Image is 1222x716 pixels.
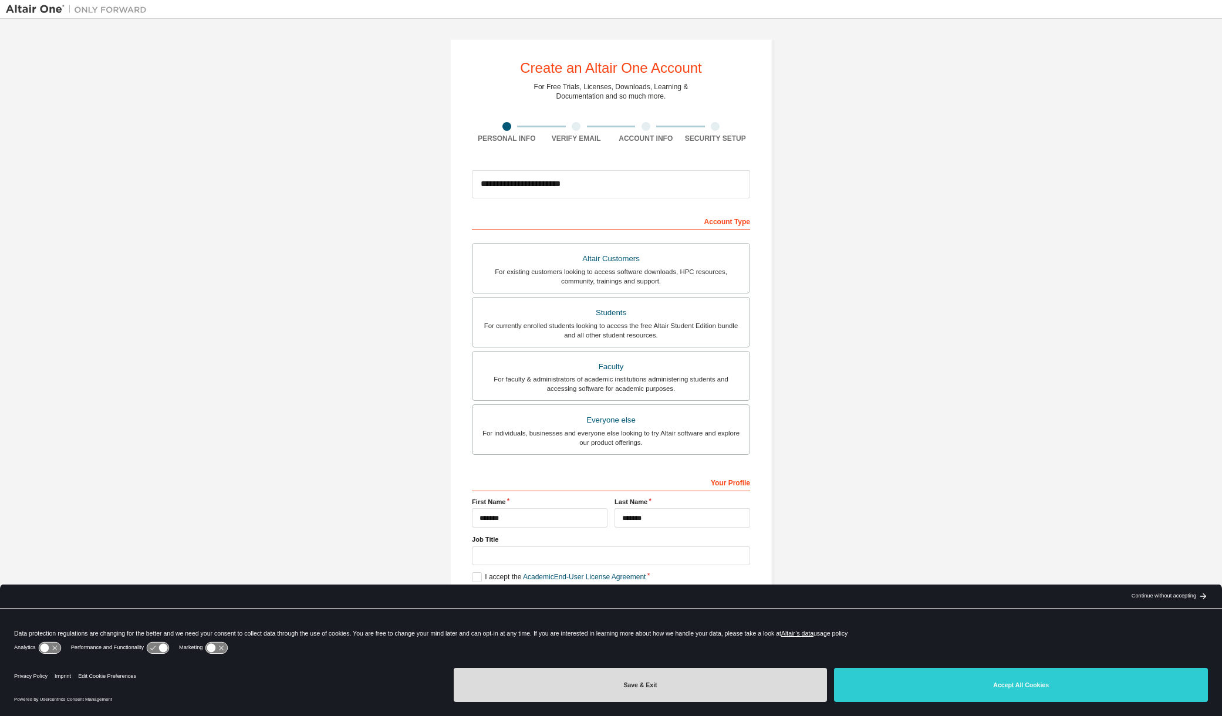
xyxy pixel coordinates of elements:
[615,497,750,506] label: Last Name
[480,428,742,447] div: For individuals, businesses and everyone else looking to try Altair software and explore our prod...
[611,134,681,143] div: Account Info
[472,211,750,230] div: Account Type
[472,472,750,491] div: Your Profile
[480,321,742,340] div: For currently enrolled students looking to access the free Altair Student Edition bundle and all ...
[480,251,742,267] div: Altair Customers
[480,374,742,393] div: For faculty & administrators of academic institutions administering students and accessing softwa...
[6,4,153,15] img: Altair One
[472,535,750,544] label: Job Title
[472,497,607,506] label: First Name
[472,134,542,143] div: Personal Info
[480,359,742,375] div: Faculty
[542,134,612,143] div: Verify Email
[523,573,646,581] a: Academic End-User License Agreement
[472,572,646,582] label: I accept the
[681,134,751,143] div: Security Setup
[520,61,702,75] div: Create an Altair One Account
[480,412,742,428] div: Everyone else
[534,82,688,101] div: For Free Trials, Licenses, Downloads, Learning & Documentation and so much more.
[480,305,742,321] div: Students
[480,267,742,286] div: For existing customers looking to access software downloads, HPC resources, community, trainings ...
